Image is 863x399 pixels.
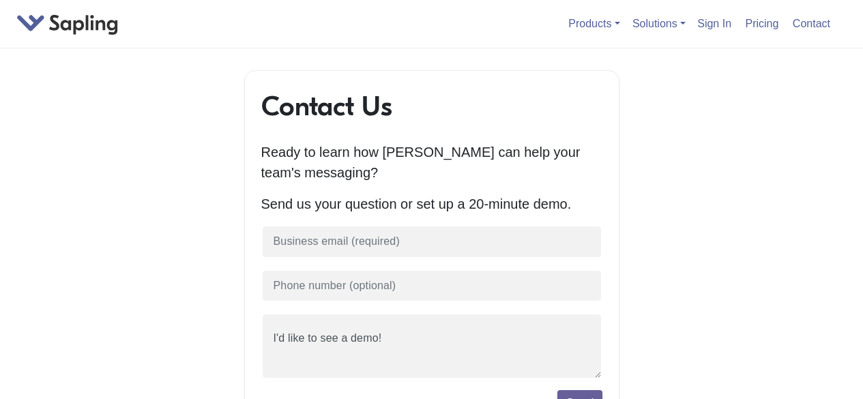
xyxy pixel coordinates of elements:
[261,142,602,183] p: Ready to learn how [PERSON_NAME] can help your team's messaging?
[787,12,836,35] a: Contact
[261,313,602,379] textarea: I'd like to see a demo!
[692,12,737,35] a: Sign In
[568,18,619,29] a: Products
[261,225,602,258] input: Business email (required)
[632,18,686,29] a: Solutions
[261,194,602,214] p: Send us your question or set up a 20-minute demo.
[261,269,602,303] input: Phone number (optional)
[740,12,785,35] a: Pricing
[261,90,602,123] h1: Contact Us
